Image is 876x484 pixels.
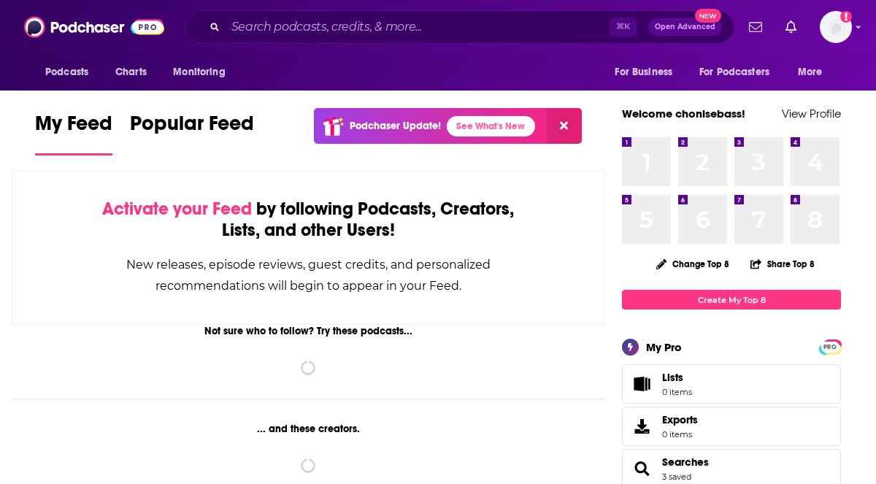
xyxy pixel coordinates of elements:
[622,290,841,310] a: Create My Top 8
[782,107,841,120] a: View Profile
[662,413,698,426] span: Exports
[622,364,841,404] a: Lists
[85,199,531,241] div: by following Podcasts, Creators, Lists, and other Users!
[35,111,112,145] span: My Feed
[662,371,683,384] span: Lists
[820,11,852,43] span: Logged in as chonisebass
[646,340,682,354] div: My Pro
[185,10,734,44] div: Search podcasts, credits, & more...
[24,13,164,41] img: Podchaser - Follow, Share and Rate Podcasts
[615,62,672,82] span: For Business
[35,58,107,86] button: open menu
[604,58,691,86] button: open menu
[821,341,839,352] a: PRO
[820,11,852,43] button: Show profile menu
[788,58,841,86] button: open menu
[35,111,112,155] a: My Feed
[699,62,769,82] span: For Podcasters
[130,111,254,145] span: Popular Feed
[648,18,722,36] button: Open AdvancedNew
[627,458,656,479] a: Searches
[662,429,698,439] span: 0 items
[173,62,225,82] span: Monitoring
[610,18,637,37] span: ⌘ K
[655,23,715,31] span: Open Advanced
[840,11,852,23] svg: Add a profile image
[350,120,441,132] p: Podchaser Update!
[226,15,610,39] input: Search podcasts, credits, & more...
[662,371,692,384] span: Lists
[622,407,841,446] a: Exports
[102,198,252,220] span: Activate your Feed
[130,111,254,155] a: Popular Feed
[662,387,692,397] span: 0 items
[115,62,147,82] span: Charts
[798,62,823,82] span: More
[12,423,605,435] div: ... and these creators.
[12,325,605,337] div: Not sure who to follow? Try these podcasts...
[622,107,745,120] a: Welcome chonisebass!
[627,374,656,394] span: Lists
[85,254,531,296] div: New releases, episode reviews, guest credits, and personalized recommendations will begin to appe...
[45,62,88,82] span: Podcasts
[662,456,709,469] a: Searches
[447,116,535,137] a: See What's New
[780,15,802,39] a: Show notifications dropdown
[627,416,656,437] span: Exports
[106,58,155,86] a: Charts
[820,11,852,43] img: User Profile
[690,58,791,86] button: open menu
[743,15,768,39] a: Show notifications dropdown
[648,255,738,273] button: Change Top 8
[163,58,244,86] button: open menu
[750,250,815,278] button: Share Top 8
[662,472,691,482] a: 3 saved
[695,9,721,23] span: New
